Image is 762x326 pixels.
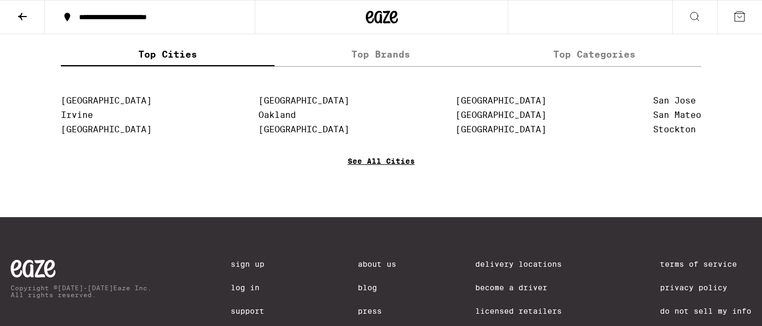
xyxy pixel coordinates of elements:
a: [GEOGRAPHIC_DATA] [455,124,546,134]
a: San Mateo [653,110,701,120]
a: Stockton [653,124,696,134]
label: Top Brands [274,43,488,66]
label: Top Cities [61,43,274,66]
a: [GEOGRAPHIC_DATA] [455,96,546,106]
a: [GEOGRAPHIC_DATA] [61,124,152,134]
a: Licensed Retailers [475,307,581,315]
p: Copyright © [DATE]-[DATE] Eaze Inc. All rights reserved. [11,284,152,298]
a: Become a Driver [475,283,581,292]
a: Blog [358,283,396,292]
a: Terms of Service [660,260,751,268]
a: Delivery Locations [475,260,581,268]
a: Irvine [61,110,93,120]
a: San Jose [653,96,696,106]
label: Top Categories [488,43,701,66]
a: Support [231,307,279,315]
a: [GEOGRAPHIC_DATA] [455,110,546,120]
a: Sign Up [231,260,279,268]
a: Oakland [258,110,296,120]
a: [GEOGRAPHIC_DATA] [258,124,349,134]
a: See All Cities [348,157,415,196]
a: Do Not Sell My Info [660,307,751,315]
div: tabs [61,43,702,67]
a: [GEOGRAPHIC_DATA] [258,96,349,106]
a: [GEOGRAPHIC_DATA] [61,96,152,106]
a: Privacy Policy [660,283,751,292]
span: Hi. Need any help? [6,7,77,16]
a: Log In [231,283,279,292]
a: About Us [358,260,396,268]
a: Press [358,307,396,315]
